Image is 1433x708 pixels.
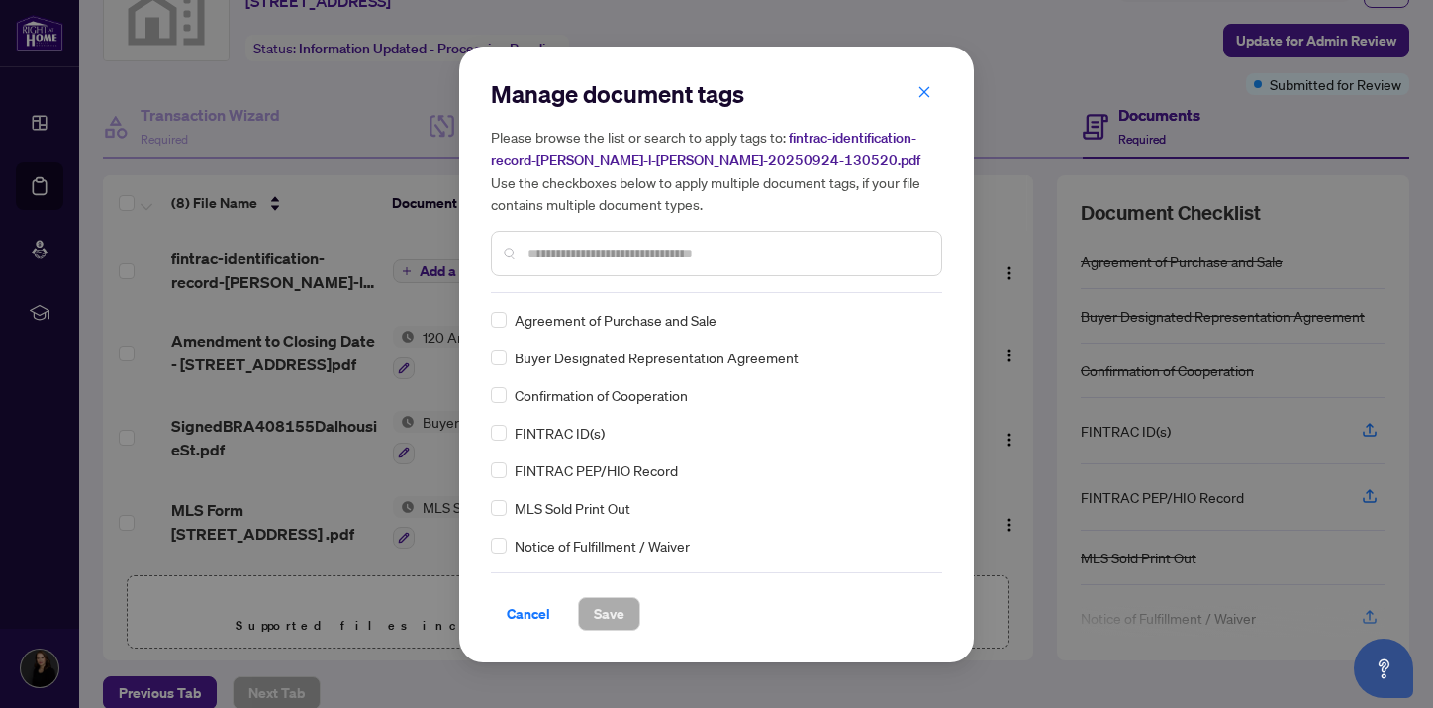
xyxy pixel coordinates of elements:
[515,497,630,519] span: MLS Sold Print Out
[491,78,942,110] h2: Manage document tags
[515,422,605,444] span: FINTRAC ID(s)
[917,85,931,99] span: close
[515,535,690,556] span: Notice of Fulfillment / Waiver
[491,129,920,169] span: fintrac-identification-record-[PERSON_NAME]-l-[PERSON_NAME]-20250924-130520.pdf
[491,126,942,215] h5: Please browse the list or search to apply tags to: Use the checkboxes below to apply multiple doc...
[515,347,799,368] span: Buyer Designated Representation Agreement
[515,384,688,406] span: Confirmation of Cooperation
[515,459,678,481] span: FINTRAC PEP/HIO Record
[1354,639,1413,698] button: Open asap
[515,309,716,331] span: Agreement of Purchase and Sale
[578,597,640,631] button: Save
[491,597,566,631] button: Cancel
[507,598,550,630] span: Cancel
